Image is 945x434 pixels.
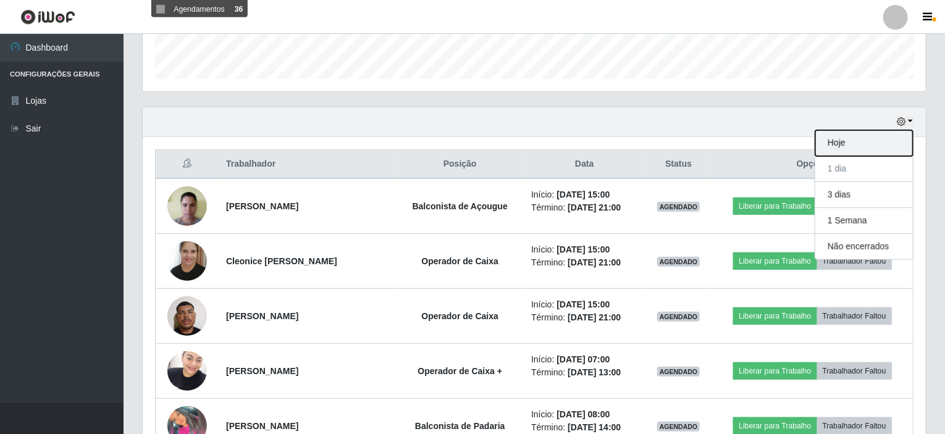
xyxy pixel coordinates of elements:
button: 3 dias [815,182,913,208]
th: Opções [712,150,913,179]
strong: Operador de Caixa [422,311,499,321]
li: Término: [531,421,637,434]
li: Término: [531,366,637,379]
button: Liberar para Trabalho [733,198,817,215]
strong: [PERSON_NAME] [226,311,298,321]
time: [DATE] 15:00 [556,190,610,199]
button: Trabalhador Faltou [817,362,892,380]
button: Liberar para Trabalho [733,307,817,325]
li: Início: [531,353,637,366]
img: 1724425725266.jpeg [167,180,207,232]
img: 1727450734629.jpeg [167,235,207,288]
time: [DATE] 21:00 [568,202,621,212]
time: [DATE] 21:00 [568,257,621,267]
time: [DATE] 21:00 [568,312,621,322]
span: AGENDADO [657,422,700,432]
time: [DATE] 15:00 [556,244,610,254]
span: AGENDADO [657,312,700,322]
time: [DATE] 08:00 [556,409,610,419]
strong: Operador de Caixa + [418,366,503,376]
img: CoreUI Logo [20,9,75,25]
time: [DATE] 14:00 [568,422,621,432]
li: Início: [531,408,637,421]
th: Trabalhador [219,150,396,179]
button: Liberar para Trabalho [733,252,817,270]
img: 1744328731304.jpeg [167,290,207,342]
li: Início: [531,188,637,201]
th: Status [645,150,712,179]
strong: [PERSON_NAME] [226,366,298,376]
button: Trabalhador Faltou [817,307,892,325]
time: [DATE] 15:00 [556,299,610,309]
span: AGENDADO [657,257,700,267]
button: 1 dia [815,156,913,182]
button: 1 Semana [815,208,913,234]
strong: Balconista de Açougue [413,201,508,211]
span: AGENDADO [657,367,700,377]
strong: Cleonice [PERSON_NAME] [226,256,337,266]
button: Hoje [815,130,913,156]
img: 1652038178579.jpeg [167,344,207,397]
button: Trabalhador Faltou [817,252,892,270]
strong: Balconista de Padaria [415,421,505,431]
th: Data [524,150,645,179]
th: Posição [396,150,524,179]
strong: [PERSON_NAME] [226,201,298,211]
time: [DATE] 07:00 [556,354,610,364]
strong: [PERSON_NAME] [226,421,298,431]
li: Término: [531,311,637,324]
span: AGENDADO [657,202,700,212]
time: [DATE] 13:00 [568,367,621,377]
li: Término: [531,256,637,269]
button: Liberar para Trabalho [733,362,817,380]
li: Início: [531,243,637,256]
li: Início: [531,298,637,311]
strong: Operador de Caixa [422,256,499,266]
button: Não encerrados [815,234,913,259]
li: Término: [531,201,637,214]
